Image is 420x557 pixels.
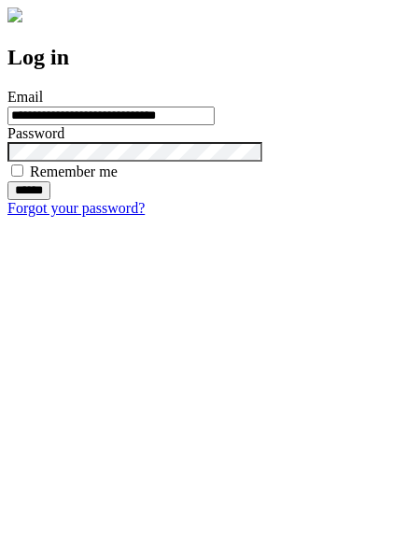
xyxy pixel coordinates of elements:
[30,164,118,179] label: Remember me
[7,45,413,70] h2: Log in
[7,200,145,216] a: Forgot your password?
[7,89,43,105] label: Email
[7,125,64,141] label: Password
[7,7,22,22] img: logo-4e3dc11c47720685a147b03b5a06dd966a58ff35d612b21f08c02c0306f2b779.png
